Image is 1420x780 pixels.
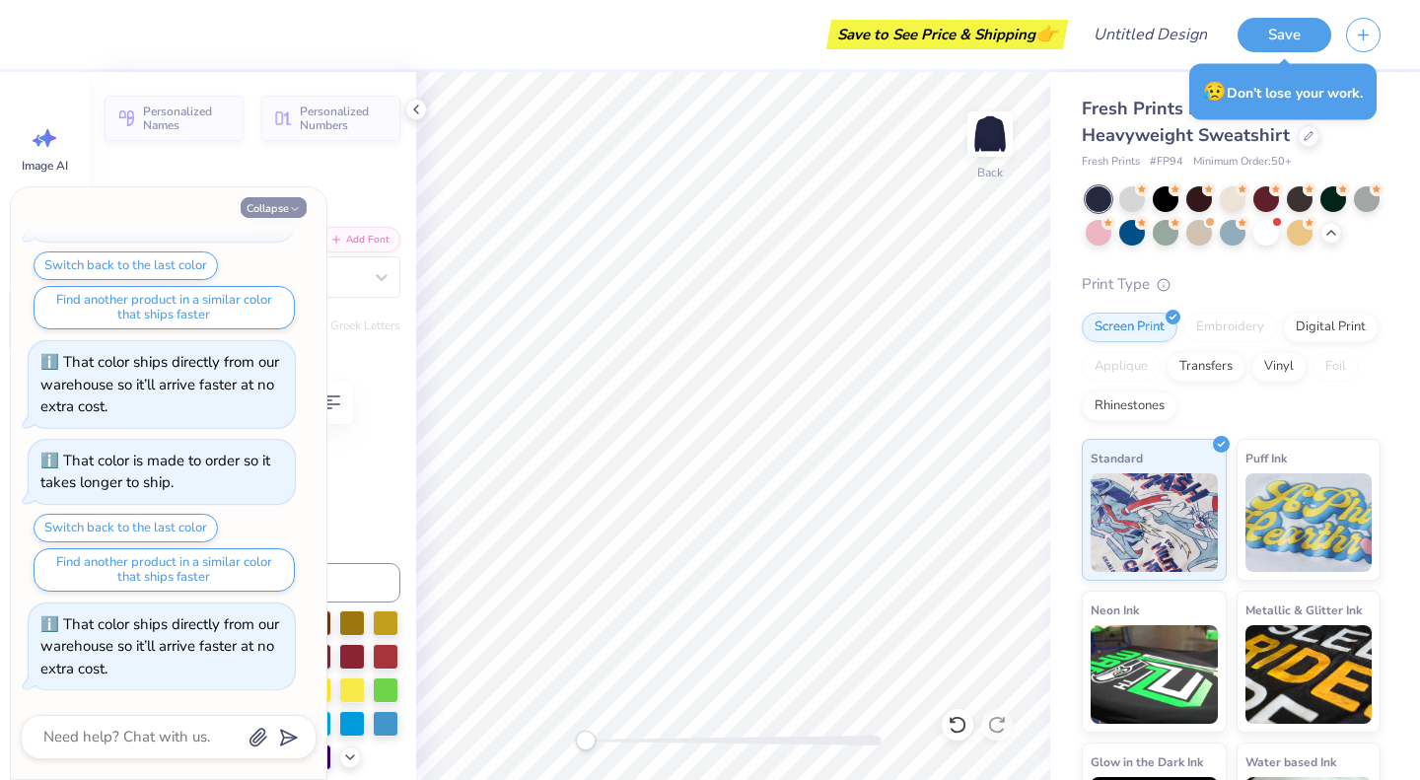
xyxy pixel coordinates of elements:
[1082,352,1161,382] div: Applique
[40,188,270,231] div: That color is made to order so it takes longer to ship.
[1082,313,1177,342] div: Screen Print
[319,227,400,252] button: Add Font
[1189,64,1377,120] div: Don’t lose your work.
[977,164,1003,181] div: Back
[1245,473,1373,572] img: Puff Ink
[40,352,279,416] div: That color ships directly from our warehouse so it’ll arrive faster at no extra cost.
[1193,154,1292,171] span: Minimum Order: 50 +
[1245,448,1287,468] span: Puff Ink
[1283,313,1379,342] div: Digital Print
[143,105,232,132] span: Personalized Names
[1091,473,1218,572] img: Standard
[22,158,68,174] span: Image AI
[576,731,596,750] div: Accessibility label
[970,114,1010,154] img: Back
[1203,79,1227,105] span: 😥
[1078,15,1223,54] input: Untitled Design
[1245,625,1373,724] img: Metallic & Glitter Ink
[1091,600,1139,620] span: Neon Ink
[34,251,218,280] button: Switch back to the last color
[1082,391,1177,421] div: Rhinestones
[34,514,218,542] button: Switch back to the last color
[1251,352,1307,382] div: Vinyl
[1091,751,1203,772] span: Glow in the Dark Ink
[1091,448,1143,468] span: Standard
[831,20,1063,49] div: Save to See Price & Shipping
[1183,313,1277,342] div: Embroidery
[1245,751,1336,772] span: Water based Ink
[1313,352,1359,382] div: Foil
[40,614,279,678] div: That color ships directly from our warehouse so it’ll arrive faster at no extra cost.
[105,180,400,207] div: Text Tool
[1091,625,1218,724] img: Neon Ink
[1082,154,1140,171] span: Fresh Prints
[1082,273,1381,296] div: Print Type
[300,105,389,132] span: Personalized Numbers
[1035,22,1057,45] span: 👉
[40,451,270,493] div: That color is made to order so it takes longer to ship.
[1150,154,1183,171] span: # FP94
[1245,600,1362,620] span: Metallic & Glitter Ink
[1167,352,1245,382] div: Transfers
[34,286,295,329] button: Find another product in a similar color that ships faster
[105,96,244,141] button: Personalized Names
[277,318,400,333] button: Switch to Greek Letters
[261,96,400,141] button: Personalized Numbers
[34,548,295,592] button: Find another product in a similar color that ships faster
[1082,97,1344,147] span: Fresh Prints Denver Mock Neck Heavyweight Sweatshirt
[1238,18,1331,52] button: Save
[241,197,307,218] button: Collapse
